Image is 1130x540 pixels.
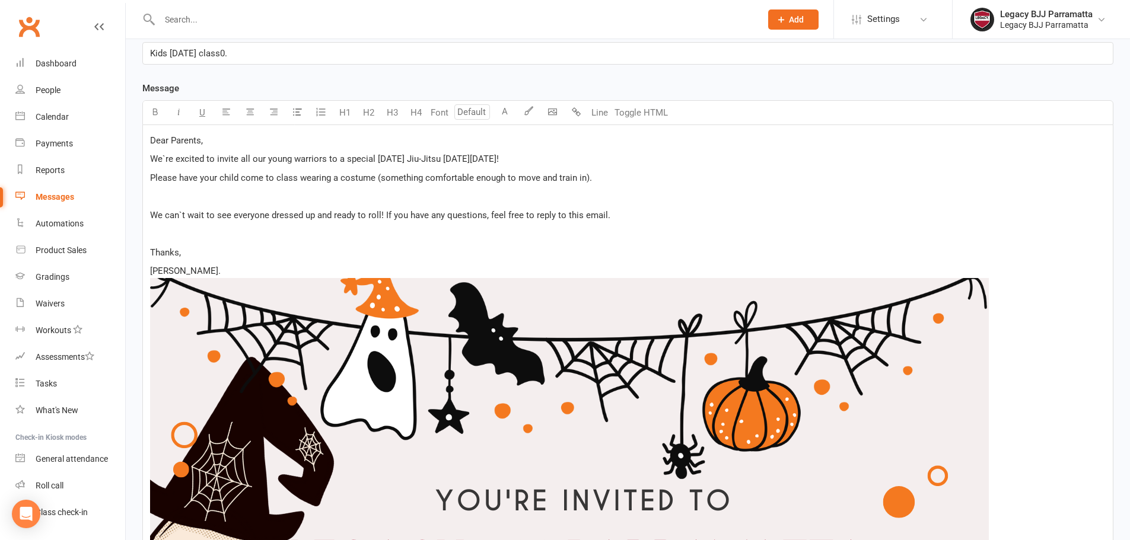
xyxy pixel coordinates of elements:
[36,192,74,202] div: Messages
[15,397,125,424] a: What's New
[15,50,125,77] a: Dashboard
[36,112,69,122] div: Calendar
[333,101,356,124] button: H1
[190,101,214,124] button: U
[15,472,125,499] a: Roll call
[15,446,125,472] a: General attendance kiosk mode
[36,325,71,335] div: Workouts
[1000,9,1093,20] div: Legacy BJJ Parramatta
[15,264,125,290] a: Gradings
[15,104,125,130] a: Calendar
[150,172,592,183] span: Please have your child come to class wearing a costume (something comfortable enough to move and ...
[36,219,84,228] div: Automations
[36,165,65,175] div: Reports
[15,290,125,317] a: Waivers
[768,9,819,30] button: Add
[36,299,65,308] div: Waivers
[150,135,203,146] span: Dear Parents,
[1000,20,1093,30] div: Legacy BJJ Parramatta
[14,12,44,41] a: Clubworx
[15,499,125,526] a: Class kiosk mode
[612,101,671,124] button: Toggle HTML
[36,481,63,490] div: Roll call
[15,344,125,370] a: Assessments
[380,101,404,124] button: H3
[356,101,380,124] button: H2
[15,184,125,210] a: Messages
[493,101,517,124] button: A
[15,370,125,397] a: Tasks
[150,154,499,164] span: We`re excited to invite all our young warriors to a special [DATE] Jiu-Jitsu [DATE][DATE]!
[36,245,87,255] div: Product Sales
[36,85,61,95] div: People
[150,247,181,258] span: Thanks,
[142,81,179,95] label: Message
[36,507,88,517] div: Class check-in
[970,8,994,31] img: thumb_image1742356836.png
[36,379,57,388] div: Tasks
[588,101,612,124] button: Line
[789,15,804,24] span: Add
[15,317,125,344] a: Workouts
[36,59,77,68] div: Dashboard
[15,210,125,237] a: Automations
[15,157,125,184] a: Reports
[428,101,451,124] button: Font
[36,454,108,464] div: General attendance
[15,77,125,104] a: People
[15,237,125,264] a: Product Sales
[150,266,221,276] span: [PERSON_NAME].
[36,272,69,282] div: Gradings
[867,6,900,33] span: Settings
[156,11,753,28] input: Search...
[12,500,40,528] div: Open Intercom Messenger
[15,130,125,157] a: Payments
[36,352,94,362] div: Assessments
[150,48,227,59] span: Kids [DATE] class0.
[199,107,205,118] span: U
[36,139,73,148] div: Payments
[404,101,428,124] button: H4
[454,104,490,120] input: Default
[150,210,610,221] span: We can`t wait to see everyone dressed up and ready to roll! If you have any questions, feel free ...
[36,405,78,415] div: What's New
